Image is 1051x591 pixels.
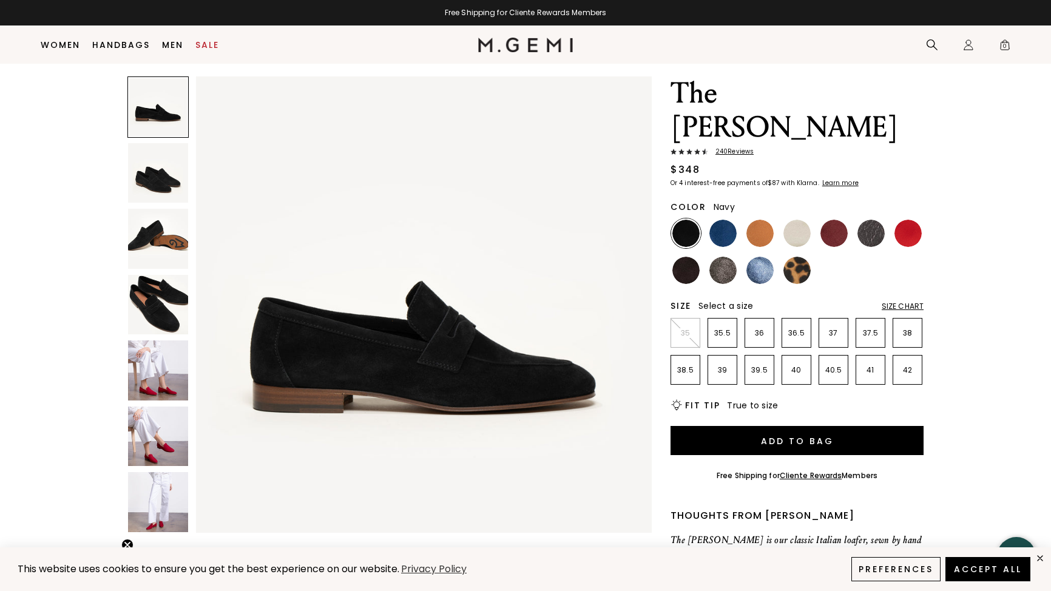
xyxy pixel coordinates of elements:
[746,257,774,284] img: Sapphire
[671,148,924,158] a: 240Reviews
[121,539,133,551] button: Close teaser
[894,220,922,247] img: Sunset Red
[708,328,737,338] p: 35.5
[709,257,737,284] img: Cocoa
[783,220,811,247] img: Light Oatmeal
[857,220,885,247] img: Dark Gunmetal
[717,471,877,481] div: Free Shipping for Members
[822,178,859,187] klarna-placement-style-cta: Learn more
[671,202,706,212] h2: Color
[671,178,768,187] klarna-placement-style-body: Or 4 interest-free payments of
[821,180,859,187] a: Learn more
[672,220,700,247] img: Black
[671,508,924,523] div: Thoughts from [PERSON_NAME]
[128,143,188,203] img: The Sacca Donna
[195,40,219,50] a: Sale
[196,76,652,533] img: The Sacca Donna
[781,178,820,187] klarna-placement-style-body: with Klarna
[128,209,188,269] img: The Sacca Donna
[41,40,80,50] a: Women
[128,275,188,335] img: The Sacca Donna
[478,38,573,52] img: M.Gemi
[698,300,753,312] span: Select a size
[851,557,941,581] button: Preferences
[399,562,468,577] a: Privacy Policy (opens in a new tab)
[882,302,924,311] div: Size Chart
[128,472,188,532] img: The Sacca Donna
[727,399,778,411] span: True to size
[945,557,1030,581] button: Accept All
[709,220,737,247] img: Navy
[783,257,811,284] img: Leopard
[714,201,735,213] span: Navy
[708,365,737,375] p: 39
[162,40,183,50] a: Men
[92,40,150,50] a: Handbags
[856,328,885,338] p: 37.5
[685,400,720,410] h2: Fit Tip
[820,220,848,247] img: Burgundy
[745,365,774,375] p: 39.5
[856,365,885,375] p: 41
[1035,553,1045,563] div: close
[672,257,700,284] img: Dark Chocolate
[671,328,700,338] p: 35
[128,340,188,400] img: The Sacca Donna
[746,220,774,247] img: Luggage
[18,562,399,576] span: This website uses cookies to ensure you get the best experience on our website.
[671,426,924,455] button: Add to Bag
[819,328,848,338] p: 37
[782,328,811,338] p: 36.5
[671,76,924,144] h1: The [PERSON_NAME]
[671,301,691,311] h2: Size
[708,148,754,155] span: 240 Review s
[745,328,774,338] p: 36
[768,178,779,187] klarna-placement-style-amount: $87
[128,407,188,467] img: The Sacca Donna
[819,365,848,375] p: 40.5
[782,365,811,375] p: 40
[780,470,842,481] a: Cliente Rewards
[671,365,700,375] p: 38.5
[893,328,922,338] p: 38
[999,41,1011,53] span: 0
[671,163,700,177] div: $348
[893,365,922,375] p: 42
